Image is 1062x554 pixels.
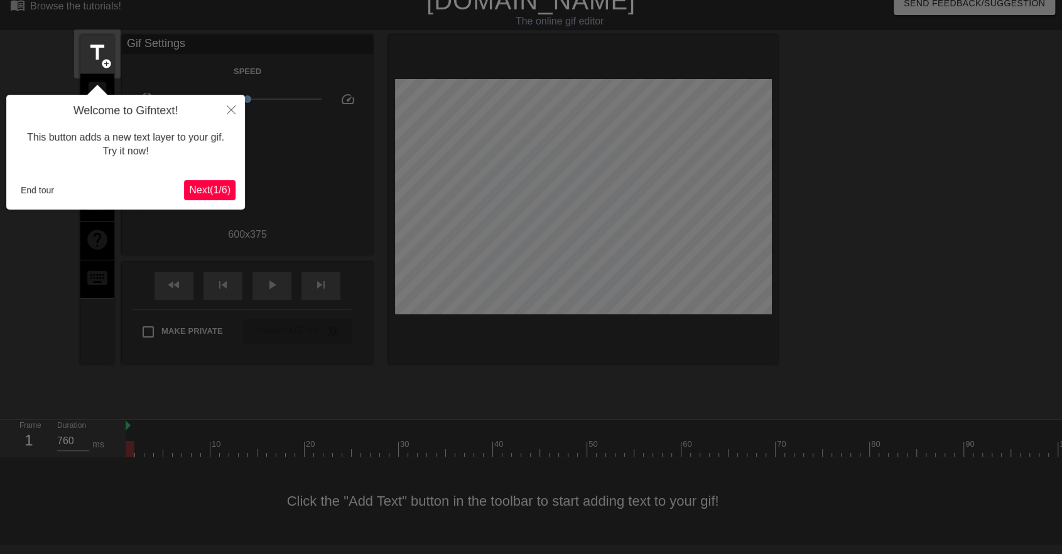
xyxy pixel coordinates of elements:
[16,181,59,200] button: End tour
[16,118,236,171] div: This button adds a new text layer to your gif. Try it now!
[217,95,245,124] button: Close
[184,180,236,200] button: Next
[16,104,236,118] h4: Welcome to Gifntext!
[189,184,230,195] span: Next ( 1 / 6 )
